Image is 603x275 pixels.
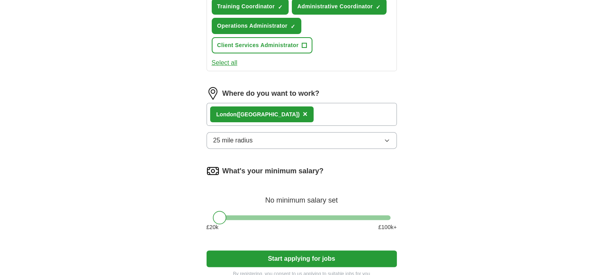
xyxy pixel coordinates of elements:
[207,223,218,231] span: £ 20 k
[222,88,320,99] label: Where do you want to work?
[216,111,223,118] strong: Lo
[291,23,295,30] span: ✓
[217,2,275,11] span: Training Coordinator
[207,165,219,177] img: salary.png
[207,87,219,100] img: location.png
[376,4,381,10] span: ✓
[237,111,300,118] span: ([GEOGRAPHIC_DATA])
[303,108,308,120] button: ×
[297,2,373,11] span: Administrative Coordinator
[303,110,308,118] span: ×
[222,166,324,176] label: What's your minimum salary?
[278,4,283,10] span: ✓
[212,37,313,53] button: Client Services Administrator
[217,22,287,30] span: Operations Administrator
[212,58,237,68] button: Select all
[378,223,396,231] span: £ 100 k+
[207,250,397,267] button: Start applying for jobs
[217,41,299,49] span: Client Services Administrator
[207,132,397,149] button: 25 mile radius
[212,18,301,34] button: Operations Administrator✓
[216,110,300,119] div: ndon
[213,136,253,145] span: 25 mile radius
[207,187,397,206] div: No minimum salary set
